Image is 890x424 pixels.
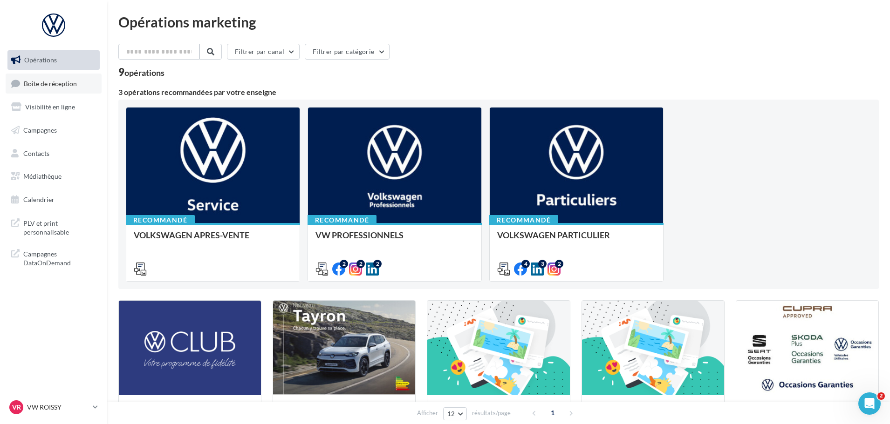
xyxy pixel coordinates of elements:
p: VW ROISSY [27,403,89,412]
div: Opérations marketing [118,15,879,29]
span: 1 [545,405,560,420]
span: Boîte de réception [24,79,77,87]
span: 2 [877,392,885,400]
div: 2 [356,260,365,268]
button: 12 [443,407,467,420]
a: Médiathèque [6,167,102,186]
a: VR VW ROISSY [7,398,100,416]
a: Calendrier [6,190,102,209]
a: Campagnes DataOnDemand [6,244,102,271]
div: 2 [373,260,382,268]
div: Recommandé [126,215,195,225]
span: VW PROFESSIONNELS [315,230,404,240]
a: Campagnes [6,121,102,140]
div: 4 [521,260,530,268]
button: Filtrer par canal [227,44,300,60]
a: PLV et print personnalisable [6,213,102,241]
a: Opérations [6,50,102,70]
span: 12 [447,410,455,417]
iframe: Intercom live chat [858,392,881,415]
div: opérations [124,68,164,77]
span: Médiathèque [23,172,62,180]
div: Recommandé [308,215,377,225]
div: 9 [118,67,164,77]
span: VOLKSWAGEN PARTICULIER [497,230,610,240]
button: Filtrer par catégorie [305,44,390,60]
div: Recommandé [489,215,558,225]
a: Visibilité en ligne [6,97,102,117]
span: Visibilité en ligne [25,103,75,111]
span: VOLKSWAGEN APRES-VENTE [134,230,249,240]
span: résultats/page [472,409,511,417]
a: Boîte de réception [6,74,102,94]
div: 3 [538,260,547,268]
span: Afficher [417,409,438,417]
span: Campagnes [23,126,57,134]
div: 2 [340,260,348,268]
a: Contacts [6,144,102,163]
span: PLV et print personnalisable [23,217,96,237]
span: VR [12,403,21,412]
span: Opérations [24,56,57,64]
span: Calendrier [23,195,55,203]
span: Campagnes DataOnDemand [23,248,96,268]
div: 3 opérations recommandées par votre enseigne [118,88,879,96]
span: Contacts [23,149,49,157]
div: 2 [555,260,563,268]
